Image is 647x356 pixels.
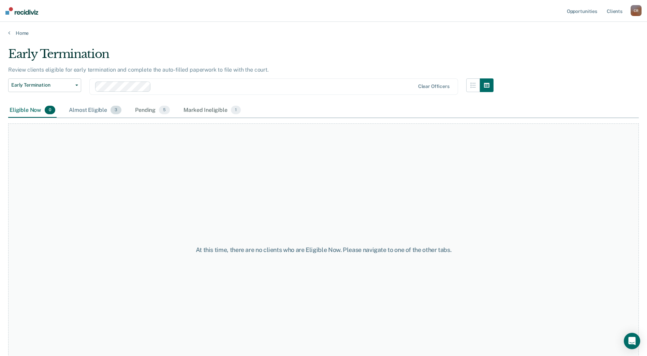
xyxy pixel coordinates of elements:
[631,5,642,16] button: CR
[8,30,639,36] a: Home
[166,246,481,254] div: At this time, there are no clients who are Eligible Now. Please navigate to one of the other tabs.
[8,78,81,92] button: Early Termination
[159,106,170,115] span: 5
[624,333,640,349] div: Open Intercom Messenger
[134,103,171,118] div: Pending5
[11,82,73,88] span: Early Termination
[182,103,242,118] div: Marked Ineligible1
[5,7,38,15] img: Recidiviz
[631,5,642,16] div: C R
[111,106,121,115] span: 3
[8,47,494,66] div: Early Termination
[418,84,450,89] div: Clear officers
[231,106,241,115] span: 1
[45,106,55,115] span: 0
[8,66,269,73] p: Review clients eligible for early termination and complete the auto-filled paperwork to file with...
[68,103,123,118] div: Almost Eligible3
[8,103,57,118] div: Eligible Now0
